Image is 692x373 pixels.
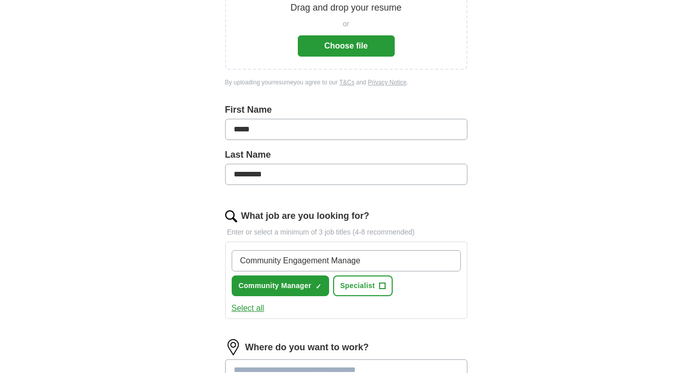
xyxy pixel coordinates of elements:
[225,103,467,117] label: First Name
[290,1,401,15] p: Drag and drop your resume
[340,281,375,291] span: Specialist
[368,79,407,86] a: Privacy Notice
[339,79,354,86] a: T&Cs
[343,19,349,29] span: or
[232,275,329,296] button: Community Manager✓
[241,209,369,223] label: What job are you looking for?
[333,275,393,296] button: Specialist
[225,339,241,355] img: location.png
[225,227,467,238] p: Enter or select a minimum of 3 job titles (4-8 recommended)
[225,210,237,222] img: search.png
[245,341,369,354] label: Where do you want to work?
[315,283,322,291] span: ✓
[239,281,311,291] span: Community Manager
[232,250,461,271] input: Type a job title and press enter
[225,148,467,162] label: Last Name
[225,78,467,87] div: By uploading your resume you agree to our and .
[298,35,395,57] button: Choose file
[232,302,264,314] button: Select all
